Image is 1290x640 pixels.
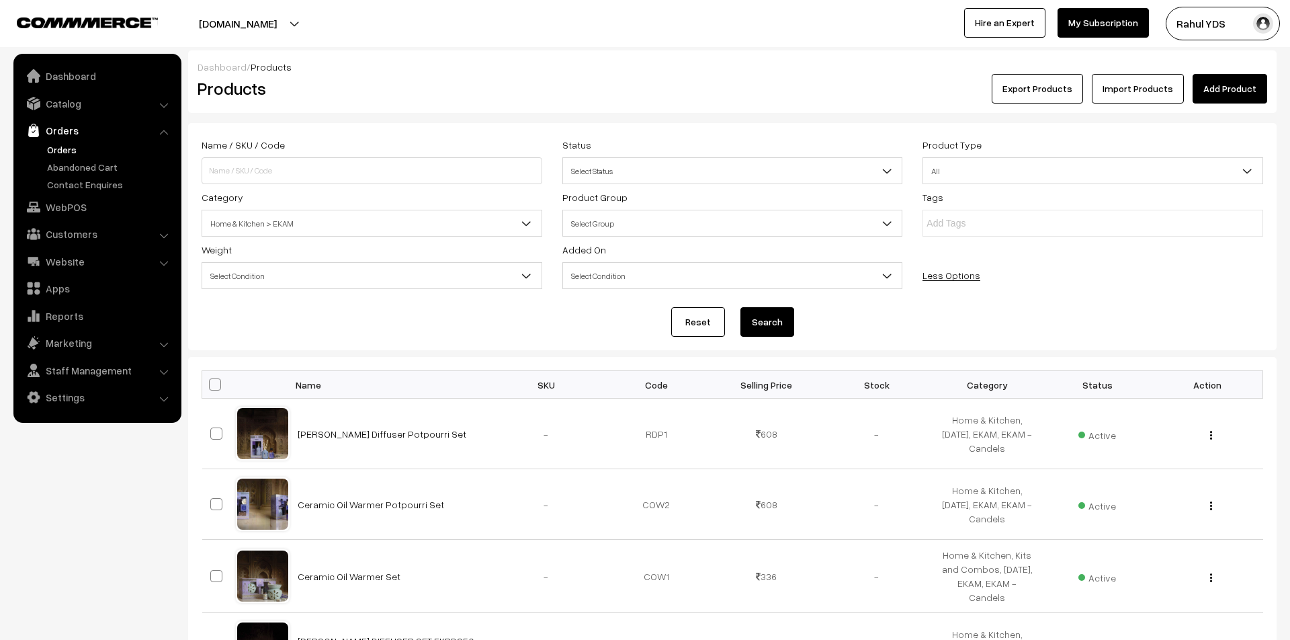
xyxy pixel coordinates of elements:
[491,469,601,540] td: -
[922,270,980,281] a: Less Options
[17,249,177,274] a: Website
[1193,74,1267,104] a: Add Product
[202,138,285,152] label: Name / SKU / Code
[290,371,491,399] th: Name
[198,60,1267,74] div: /
[822,399,932,469] td: -
[202,190,243,204] label: Category
[1152,371,1262,399] th: Action
[1058,8,1149,38] a: My Subscription
[202,210,542,237] span: Home & Kitchen > EKAM
[491,371,601,399] th: SKU
[562,243,606,257] label: Added On
[601,371,712,399] th: Code
[298,499,444,510] a: Ceramic Oil Warmer Potpourri Set
[44,177,177,192] a: Contact Enquires
[1210,502,1212,510] img: Menu
[17,17,158,28] img: COMMMERCE
[44,143,177,157] a: Orders
[44,160,177,174] a: Abandoned Cart
[198,61,247,73] a: Dashboard
[251,61,292,73] span: Products
[964,8,1045,38] a: Hire an Expert
[202,157,542,184] input: Name / SKU / Code
[198,78,541,99] h2: Products
[152,7,324,40] button: [DOMAIN_NAME]
[1078,495,1116,513] span: Active
[17,358,177,383] a: Staff Management
[923,159,1262,183] span: All
[822,371,932,399] th: Stock
[17,91,177,116] a: Catalog
[17,195,177,219] a: WebPOS
[1210,573,1212,582] img: Menu
[932,469,1042,540] td: Home & Kitchen, [DATE], EKAM, EKAM - Candels
[202,264,542,288] span: Select Condition
[927,216,1044,231] input: Add Tags
[1166,7,1280,40] button: Rahul YDS
[1253,13,1273,34] img: user
[1078,425,1116,442] span: Active
[202,262,542,289] span: Select Condition
[562,138,591,152] label: Status
[932,371,1042,399] th: Category
[992,74,1083,104] button: Export Products
[822,540,932,613] td: -
[712,540,822,613] td: 336
[562,157,903,184] span: Select Status
[712,399,822,469] td: 608
[671,307,725,337] a: Reset
[1210,431,1212,440] img: Menu
[601,540,712,613] td: COW1
[932,540,1042,613] td: Home & Kitchen, Kits and Combos, [DATE], EKAM, EKAM - Candels
[491,399,601,469] td: -
[601,469,712,540] td: COW2
[922,190,943,204] label: Tags
[563,159,902,183] span: Select Status
[601,399,712,469] td: RDP1
[17,304,177,328] a: Reports
[563,264,902,288] span: Select Condition
[932,399,1042,469] td: Home & Kitchen, [DATE], EKAM, EKAM - Candels
[17,118,177,143] a: Orders
[922,157,1263,184] span: All
[17,331,177,355] a: Marketing
[562,190,628,204] label: Product Group
[202,243,232,257] label: Weight
[1092,74,1184,104] a: Import Products
[17,385,177,409] a: Settings
[1042,371,1152,399] th: Status
[922,138,982,152] label: Product Type
[17,222,177,246] a: Customers
[17,276,177,301] a: Apps
[17,13,134,30] a: COMMMERCE
[822,469,932,540] td: -
[562,210,903,237] span: Select Group
[17,64,177,88] a: Dashboard
[491,540,601,613] td: -
[562,262,903,289] span: Select Condition
[740,307,794,337] button: Search
[1078,567,1116,585] span: Active
[298,571,400,582] a: Ceramic Oil Warmer Set
[712,371,822,399] th: Selling Price
[712,469,822,540] td: 608
[563,212,902,235] span: Select Group
[298,428,466,440] a: [PERSON_NAME] Diffuser Potpourri Set
[202,212,542,235] span: Home & Kitchen > EKAM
